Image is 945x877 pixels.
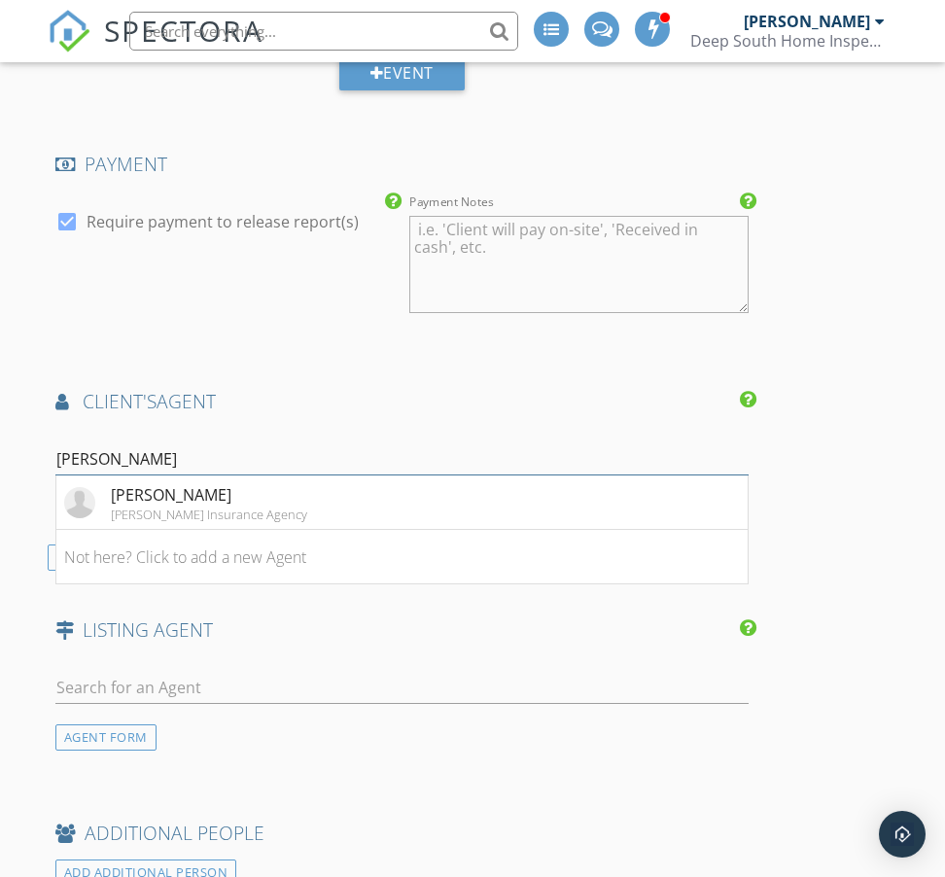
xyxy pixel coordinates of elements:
[55,389,749,414] h4: AGENT
[55,724,157,751] div: AGENT FORM
[48,10,90,53] img: The Best Home Inspection Software - Spectora
[339,55,465,90] div: Event
[48,544,272,571] div: ADD ADDITIONAL AGENT
[56,530,748,584] li: Not here? Click to add a new Agent
[55,617,749,643] h4: LISTING AGENT
[879,811,926,858] div: Open Intercom Messenger
[104,10,263,51] span: SPECTORA
[129,12,518,51] input: Search everything...
[55,821,749,846] h4: ADDITIONAL PEOPLE
[55,443,749,475] input: Search for an Agent
[55,152,749,177] h4: PAYMENT
[111,507,307,522] div: [PERSON_NAME] Insurance Agency
[48,26,263,67] a: SPECTORA
[55,672,749,704] input: Search for an Agent
[83,388,157,414] span: client's
[744,12,870,31] div: [PERSON_NAME]
[64,487,95,518] img: default-user-f0147aede5fd5fa78ca7ade42f37bd4542148d508eef1c3d3ea960f66861d68b.jpg
[690,31,885,51] div: Deep South Home Inspections LLC
[87,212,359,231] label: Require payment to release report(s)
[111,483,307,507] div: [PERSON_NAME]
